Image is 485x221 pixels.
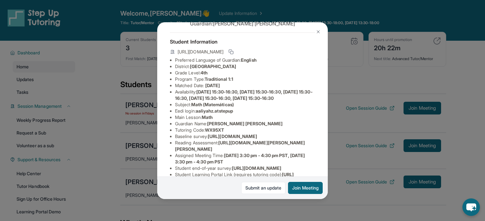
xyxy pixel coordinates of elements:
span: [URL][DOMAIN_NAME][PERSON_NAME][PERSON_NAME] [175,140,305,152]
span: [DATE] [205,83,220,88]
button: Copy link [227,48,235,56]
button: chat-button [462,198,480,216]
li: Availability: [175,89,315,101]
li: Student end-of-year survey : [175,165,315,171]
span: [GEOGRAPHIC_DATA] [190,64,236,69]
span: aaliyahz.atstepup [196,108,233,114]
li: Matched Date: [175,82,315,89]
li: Program Type: [175,76,315,82]
span: [PERSON_NAME] [PERSON_NAME] [207,121,283,126]
li: District: [175,63,315,70]
li: Tutoring Code : [175,127,315,133]
span: [DATE] 15:30-16:30, [DATE] 15:30-16:30, [DATE] 15:30-16:30, [DATE] 15:30-16:30, [DATE] 15:30-16:30 [175,89,313,101]
li: Main Lesson : [175,114,315,121]
span: [URL][DOMAIN_NAME] [208,134,257,139]
li: Student Learning Portal Link (requires tutoring code) : [175,171,315,184]
span: 4th [200,70,207,75]
li: Guardian Name : [175,121,315,127]
button: Join Meeting [288,182,323,194]
span: WX95XT [205,127,224,133]
li: Grade Level: [175,70,315,76]
span: English [241,57,257,63]
img: Close Icon [316,29,321,34]
span: [URL][DOMAIN_NAME] [178,49,223,55]
p: Guardian: [PERSON_NAME] [PERSON_NAME] [170,20,315,27]
li: Reading Assessment : [175,140,315,152]
h4: Student Information [170,38,315,45]
span: Math [202,114,213,120]
li: Preferred Language of Guardian: [175,57,315,63]
li: Assigned Meeting Time : [175,152,315,165]
li: Baseline survey : [175,133,315,140]
span: Math (Matemáticas) [191,102,234,107]
span: [URL][DOMAIN_NAME] [232,165,281,171]
li: Eedi login : [175,108,315,114]
li: Subject : [175,101,315,108]
a: Submit an update [241,182,285,194]
span: [DATE] 3:30 pm - 4:30 pm PST, [DATE] 3:30 pm - 4:30 pm PST [175,153,305,164]
span: Traditional 1:1 [205,76,233,82]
